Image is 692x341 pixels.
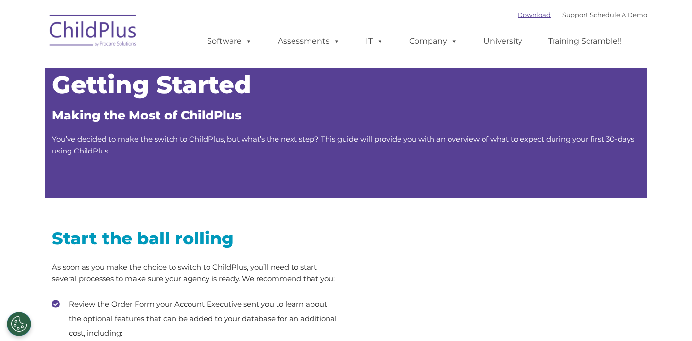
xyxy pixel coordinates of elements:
[590,11,647,18] a: Schedule A Demo
[52,261,339,285] p: As soon as you make the choice to switch to ChildPlus, you’ll need to start several processes to ...
[356,32,393,51] a: IT
[52,70,251,100] span: Getting Started
[268,32,350,51] a: Assessments
[518,11,647,18] font: |
[52,135,634,155] span: You’ve decided to make the switch to ChildPlus, but what’s the next step? This guide will provide...
[197,32,262,51] a: Software
[518,11,551,18] a: Download
[399,32,467,51] a: Company
[7,312,31,336] button: Cookies Settings
[45,8,142,56] img: ChildPlus by Procare Solutions
[52,108,242,122] span: Making the Most of ChildPlus
[52,227,339,249] h2: Start the ball rolling
[474,32,532,51] a: University
[538,32,631,51] a: Training Scramble!!
[562,11,588,18] a: Support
